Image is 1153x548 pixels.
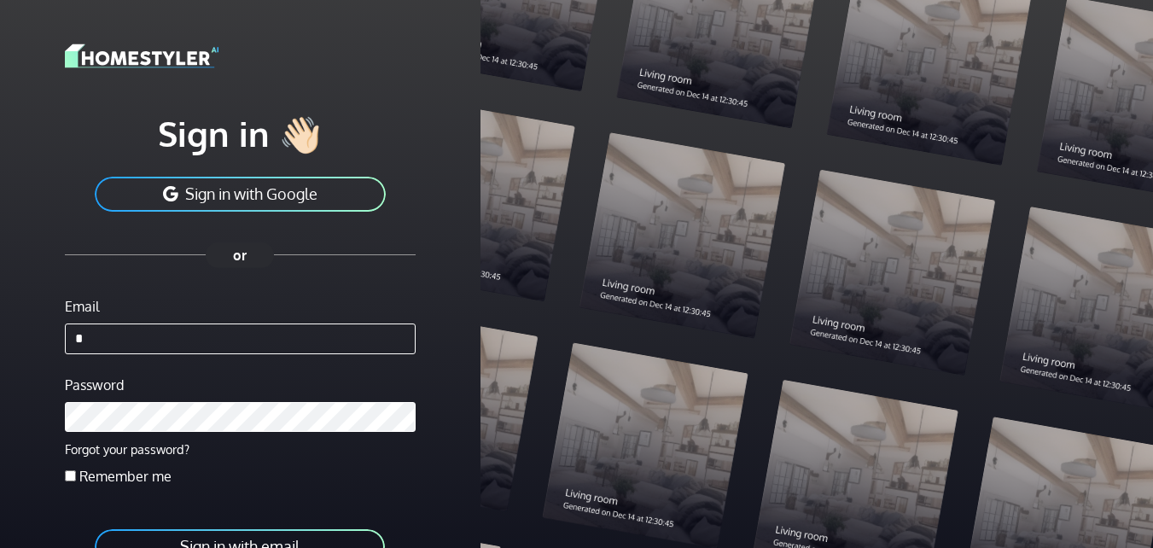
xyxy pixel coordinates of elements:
a: Forgot your password? [65,441,189,457]
button: Sign in with Google [93,175,387,213]
label: Remember me [79,466,172,487]
img: logo-3de290ba35641baa71223ecac5eacb59cb85b4c7fdf211dc9aaecaaee71ea2f8.svg [65,41,218,71]
h1: Sign in 👋🏻 [65,112,416,154]
label: Email [65,296,99,317]
label: Password [65,375,124,395]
